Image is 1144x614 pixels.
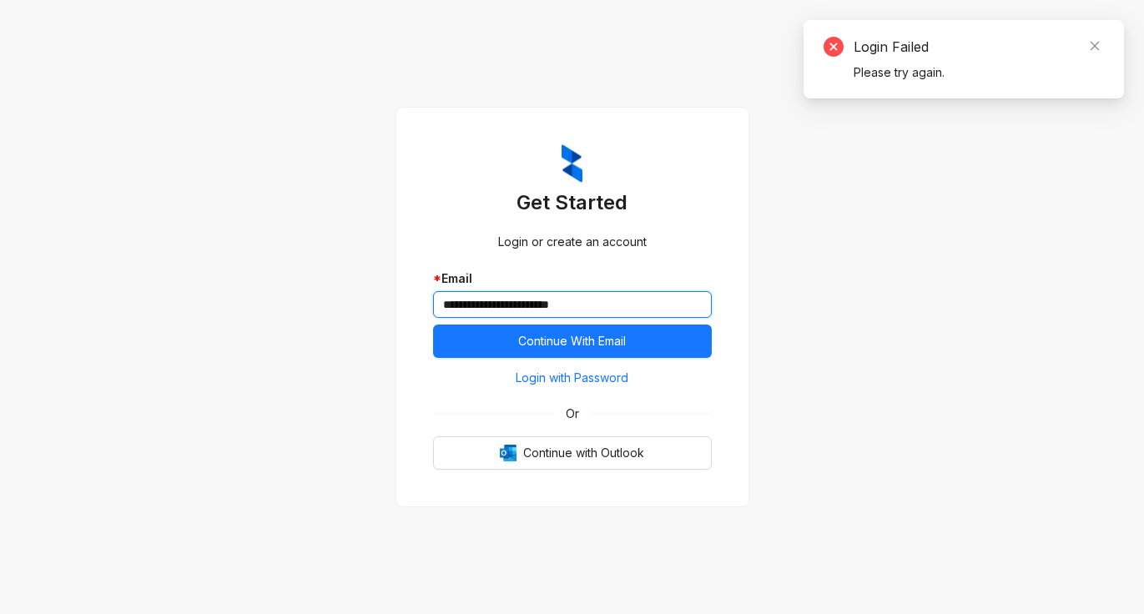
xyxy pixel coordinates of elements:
[433,233,712,251] div: Login or create an account
[554,405,591,423] span: Or
[562,144,582,183] img: ZumaIcon
[523,444,644,462] span: Continue with Outlook
[433,436,712,470] button: OutlookContinue with Outlook
[824,37,844,57] span: close-circle
[518,332,626,350] span: Continue With Email
[433,365,712,391] button: Login with Password
[433,269,712,288] div: Email
[433,189,712,216] h3: Get Started
[433,325,712,358] button: Continue With Email
[1086,37,1104,55] a: Close
[516,369,628,387] span: Login with Password
[854,37,1104,57] div: Login Failed
[500,445,517,461] img: Outlook
[1089,40,1101,52] span: close
[854,63,1104,82] div: Please try again.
